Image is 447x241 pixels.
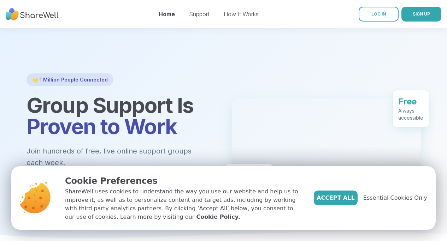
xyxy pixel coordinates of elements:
span: Essential Cookies Only [363,194,427,202]
a: LOG IN [359,7,399,22]
a: Cookie Policy. [196,213,240,221]
h1: Group Support Is [27,95,215,137]
a: Home [159,11,175,18]
img: ShareWell Nav Logo [6,5,59,24]
div: Free [398,96,423,107]
span: LOG IN [371,11,386,17]
p: Join hundreds of free, live online support groups each week. [27,145,215,168]
span: Proven to Work [27,114,177,139]
p: Cookie Preferences [65,175,302,187]
a: How It Works [224,11,259,18]
div: 🌟 1 Million People Connected [27,73,113,86]
a: Support [189,11,210,18]
div: Always accessible [398,107,423,121]
span: SIGN UP [413,11,430,17]
button: Accept All [314,191,358,205]
p: ShareWell uses cookies to understand the way you use our website and help us to improve it, as we... [65,187,302,221]
button: SIGN UP [401,7,441,22]
span: Accept All [317,194,355,202]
